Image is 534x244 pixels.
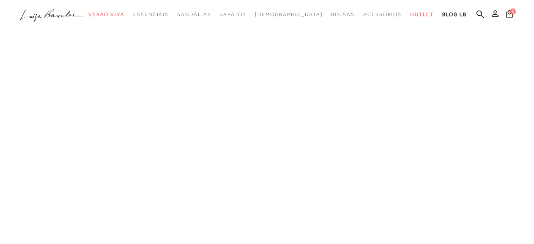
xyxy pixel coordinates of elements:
a: categoryNavScreenReaderText [331,7,355,22]
span: Sapatos [219,11,246,17]
a: categoryNavScreenReaderText [219,7,246,22]
span: BLOG LB [442,11,467,17]
a: categoryNavScreenReaderText [410,7,434,22]
span: Essenciais [133,11,169,17]
span: Bolsas [331,11,355,17]
span: Acessórios [363,11,402,17]
a: categoryNavScreenReaderText [88,7,125,22]
span: 0 [510,8,516,14]
a: BLOG LB [442,7,467,22]
span: Verão Viva [88,11,125,17]
span: Sandálias [177,11,211,17]
button: 0 [504,9,515,21]
span: [DEMOGRAPHIC_DATA] [255,11,323,17]
a: categoryNavScreenReaderText [133,7,169,22]
a: noSubCategoriesText [255,7,323,22]
span: Outlet [410,11,434,17]
a: categoryNavScreenReaderText [177,7,211,22]
a: categoryNavScreenReaderText [363,7,402,22]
